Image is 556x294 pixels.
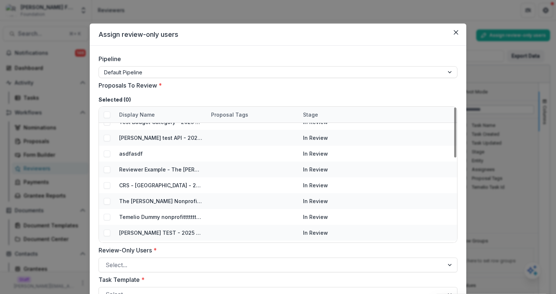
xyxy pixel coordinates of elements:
div: Display Name [115,107,207,123]
div: Proposal Tags [207,107,299,123]
button: Close [450,26,462,38]
label: Proposals To Review [99,81,453,90]
div: In Review [303,197,328,205]
label: Task Template [99,275,453,284]
div: Reviewer Example - The [PERSON_NAME] Nonprofit [119,166,202,173]
div: Display Name [115,111,159,118]
div: In Review [303,213,328,221]
label: Pipeline [99,54,453,63]
div: asdfasdf [119,150,143,157]
div: [PERSON_NAME] test API - 2025 - Historical Form [119,134,202,142]
header: Assign review-only users [90,24,466,46]
div: The [PERSON_NAME] Nonprofit - 2025 - Historical Form [119,197,202,205]
div: CRS - [GEOGRAPHIC_DATA] - 2025 - File Upload Grant [119,181,202,189]
div: [PERSON_NAME] TEST - 2025 - Document Template F2 [119,229,202,237]
div: In Review [303,150,328,157]
p: Selected ( 0 ) [99,96,457,103]
div: In Review [303,166,328,173]
div: Proposal Tags [207,111,253,118]
div: Stage [299,107,391,123]
div: In Review [303,181,328,189]
label: Review-Only Users [99,246,453,255]
div: In Review [303,229,328,237]
div: In Review [303,134,328,142]
div: Stage [299,111,322,118]
div: Temelio Dummy nonprofittttttttt a4 sda16s5d - 2025 - Block for Reviewers [119,213,202,221]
